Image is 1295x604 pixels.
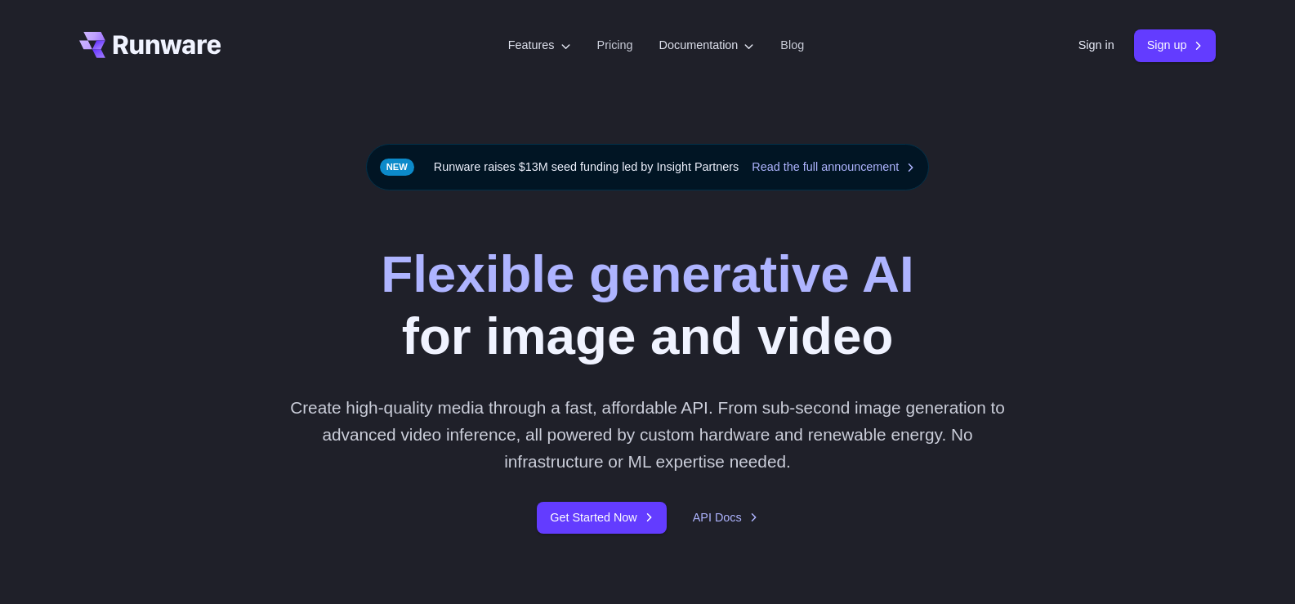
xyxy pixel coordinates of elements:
label: Features [508,36,571,55]
h1: for image and video [381,243,913,368]
a: API Docs [693,508,758,527]
a: Blog [780,36,804,55]
a: Read the full announcement [752,158,915,177]
a: Get Started Now [537,502,666,534]
a: Sign up [1134,29,1217,61]
a: Go to / [79,32,221,58]
strong: Flexible generative AI [381,244,913,302]
a: Pricing [597,36,633,55]
div: Runware raises $13M seed funding led by Insight Partners [366,144,930,190]
a: Sign in [1078,36,1114,55]
p: Create high-quality media through a fast, affordable API. From sub-second image generation to adv... [284,394,1011,476]
label: Documentation [659,36,755,55]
